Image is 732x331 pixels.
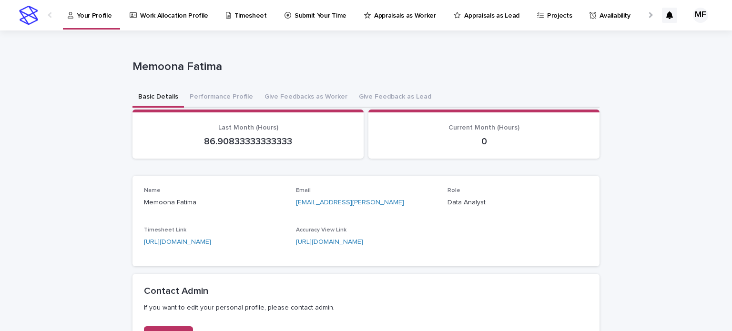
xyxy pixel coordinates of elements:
[132,88,184,108] button: Basic Details
[296,239,363,245] a: [URL][DOMAIN_NAME]
[259,88,353,108] button: Give Feedbacks as Worker
[447,188,460,193] span: Role
[144,227,186,233] span: Timesheet Link
[144,198,285,208] p: Memoona Fatima
[132,60,596,74] p: Memoona Fatima
[447,198,588,208] p: Data Analyst
[144,285,588,297] h2: Contact Admin
[380,136,588,147] p: 0
[144,239,211,245] a: [URL][DOMAIN_NAME]
[144,136,352,147] p: 86.90833333333333
[448,124,519,131] span: Current Month (Hours)
[296,188,311,193] span: Email
[693,8,708,23] div: MF
[184,88,259,108] button: Performance Profile
[19,6,38,25] img: stacker-logo-s-only.png
[353,88,437,108] button: Give Feedback as Lead
[296,227,346,233] span: Accuracy View Link
[218,124,278,131] span: Last Month (Hours)
[144,188,161,193] span: Name
[144,303,588,312] p: If you want to edit your personal profile, please contact admin.
[296,199,404,206] a: [EMAIL_ADDRESS][PERSON_NAME]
